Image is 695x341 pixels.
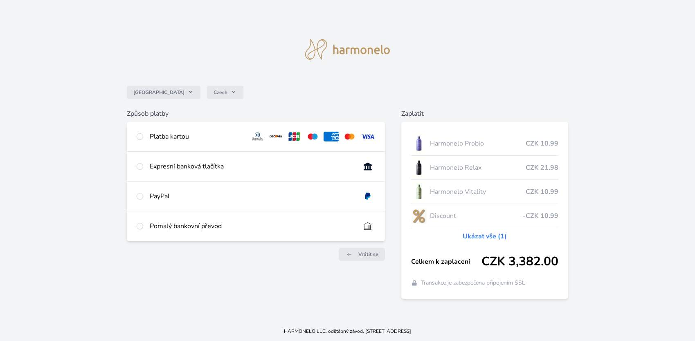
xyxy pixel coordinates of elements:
[324,132,339,141] img: amex.svg
[430,139,526,148] span: Harmonelo Probio
[430,211,523,221] span: Discount
[526,139,558,148] span: CZK 10.99
[214,89,227,96] span: Czech
[411,157,427,178] img: CLEAN_RELAX_se_stinem_x-lo.jpg
[305,39,390,60] img: logo.svg
[250,132,265,141] img: diners.svg
[339,248,385,261] a: Vrátit se
[150,162,354,171] div: Expresní banková tlačítka
[360,191,376,201] img: paypal.svg
[207,86,243,99] button: Czech
[133,89,184,96] span: [GEOGRAPHIC_DATA]
[481,254,558,269] span: CZK 3,382.00
[411,206,427,226] img: discount-lo.png
[342,132,357,141] img: mc.svg
[360,132,376,141] img: visa.svg
[463,231,507,241] a: Ukázat vše (1)
[526,163,558,173] span: CZK 21.98
[127,86,200,99] button: [GEOGRAPHIC_DATA]
[430,163,526,173] span: Harmonelo Relax
[150,132,243,141] div: Platba kartou
[287,132,302,141] img: jcb.svg
[360,162,376,171] img: onlineBanking_CZ.svg
[526,187,558,197] span: CZK 10.99
[360,221,376,231] img: bankTransfer_IBAN.svg
[358,251,378,258] span: Vrátit se
[150,221,354,231] div: Pomalý bankovní převod
[421,279,525,287] span: Transakce je zabezpečena připojením SSL
[411,182,427,202] img: CLEAN_VITALITY_se_stinem_x-lo.jpg
[401,109,568,119] h6: Zaplatit
[411,133,427,154] img: CLEAN_PROBIO_se_stinem_x-lo.jpg
[523,211,558,221] span: -CZK 10.99
[127,109,385,119] h6: Způsob platby
[268,132,283,141] img: discover.svg
[150,191,354,201] div: PayPal
[411,257,481,267] span: Celkem k zaplacení
[430,187,526,197] span: Harmonelo Vitality
[305,132,320,141] img: maestro.svg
